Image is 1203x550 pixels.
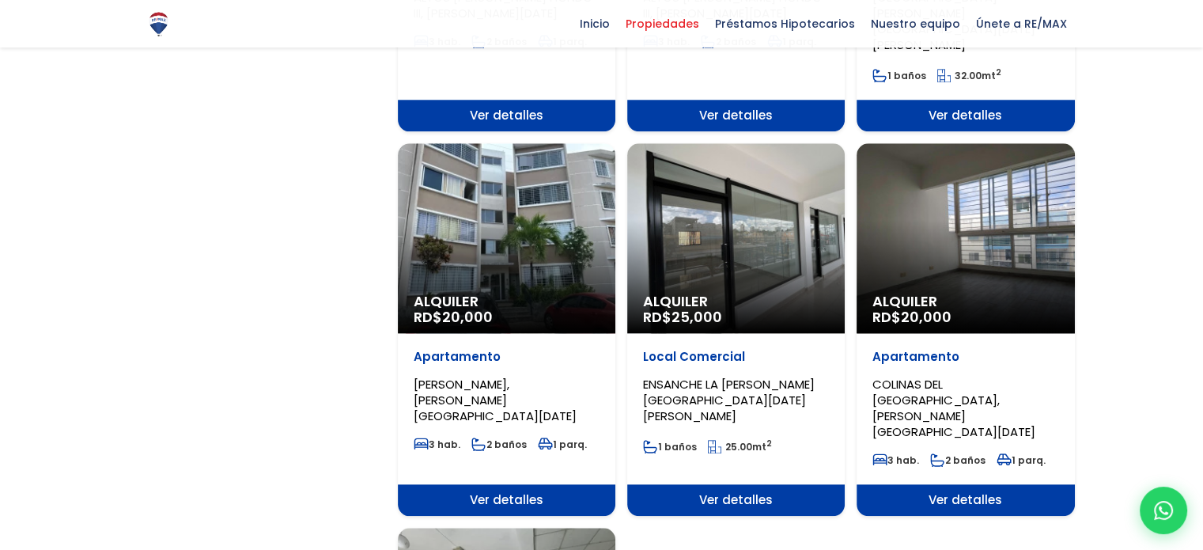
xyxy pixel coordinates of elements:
[872,307,951,327] span: RD$
[572,12,618,36] span: Inicio
[708,440,772,453] span: mt
[145,10,172,38] img: Logo de REMAX
[627,100,845,131] span: Ver detalles
[863,12,968,36] span: Nuestro equipo
[671,307,722,327] span: 25,000
[414,349,600,365] p: Apartamento
[725,440,752,453] span: 25.00
[643,294,829,309] span: Alquiler
[872,349,1058,365] p: Apartamento
[627,484,845,516] span: Ver detalles
[901,307,951,327] span: 20,000
[414,438,460,451] span: 3 hab.
[627,143,845,516] a: Alquiler RD$25,000 Local Comercial ENSANCHE LA [PERSON_NAME][GEOGRAPHIC_DATA][DATE][PERSON_NAME] ...
[471,438,527,451] span: 2 baños
[872,294,1058,309] span: Alquiler
[872,453,919,467] span: 3 hab.
[930,453,985,467] span: 2 baños
[643,376,815,424] span: ENSANCHE LA [PERSON_NAME][GEOGRAPHIC_DATA][DATE][PERSON_NAME]
[643,349,829,365] p: Local Comercial
[618,12,707,36] span: Propiedades
[766,438,772,449] sup: 2
[538,438,587,451] span: 1 parq.
[643,307,722,327] span: RD$
[414,294,600,309] span: Alquiler
[414,307,493,327] span: RD$
[955,69,982,82] span: 32.00
[997,453,1046,467] span: 1 parq.
[937,69,1001,82] span: mt
[872,69,926,82] span: 1 baños
[996,66,1001,78] sup: 2
[857,100,1074,131] span: Ver detalles
[414,376,577,424] span: [PERSON_NAME], [PERSON_NAME][GEOGRAPHIC_DATA][DATE]
[968,12,1075,36] span: Únete a RE/MAX
[857,143,1074,516] a: Alquiler RD$20,000 Apartamento COLINAS DEL [GEOGRAPHIC_DATA], [PERSON_NAME][GEOGRAPHIC_DATA][DATE...
[398,484,615,516] span: Ver detalles
[872,376,1035,440] span: COLINAS DEL [GEOGRAPHIC_DATA], [PERSON_NAME][GEOGRAPHIC_DATA][DATE]
[707,12,863,36] span: Préstamos Hipotecarios
[398,100,615,131] span: Ver detalles
[857,484,1074,516] span: Ver detalles
[643,440,697,453] span: 1 baños
[398,143,615,516] a: Alquiler RD$20,000 Apartamento [PERSON_NAME], [PERSON_NAME][GEOGRAPHIC_DATA][DATE] 3 hab. 2 baños...
[442,307,493,327] span: 20,000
